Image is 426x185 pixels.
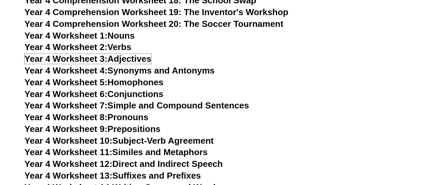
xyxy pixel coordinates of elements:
[25,136,214,146] a: Year 4 Worksheet 10:Subject-Verb Agreement
[25,147,112,157] span: Year 4 Worksheet 11:
[25,54,108,64] span: Year 4 Worksheet 3:
[25,100,108,110] span: Year 4 Worksheet 7:
[25,124,108,134] span: Year 4 Worksheet 9:
[25,171,201,181] a: Year 4 Worksheet 13:Suffixes and Prefixes
[25,31,135,41] a: Year 4 Worksheet 1:Nouns
[25,77,108,87] span: Year 4 Worksheet 5:
[25,42,108,52] span: Year 4 Worksheet 2:
[25,65,215,76] a: Year 4 Worksheet 4:Synonyms and Antonyms
[25,147,208,157] a: Year 4 Worksheet 11:Similes and Metaphors
[25,89,108,99] span: Year 4 Worksheet 6:
[25,159,112,169] span: Year 4 Worksheet 12:
[25,100,249,110] a: Year 4 Worksheet 7:Simple and Compound Sentences
[25,65,108,76] span: Year 4 Worksheet 4:
[25,77,164,87] a: Year 4 Worksheet 5:Homophones
[25,89,164,99] a: Year 4 Worksheet 6:Conjunctions
[25,31,108,41] span: Year 4 Worksheet 1:
[25,136,112,146] span: Year 4 Worksheet 10:
[25,112,108,122] span: Year 4 Worksheet 8:
[25,42,131,52] a: Year 4 Worksheet 2:Verbs
[25,171,112,181] span: Year 4 Worksheet 13:
[25,19,284,29] a: Year 4 Comprehension Worksheet 20: The Soccer Tournament
[25,54,152,64] a: Year 4 Worksheet 3:Adjectives
[314,109,426,185] iframe: Chat Widget
[25,124,161,134] a: Year 4 Worksheet 9:Prepositions
[25,159,223,169] a: Year 4 Worksheet 12:Direct and Indirect Speech
[25,7,289,17] a: Year 4 Comprehension Worksheet 19: The Inventor's Workshop
[25,112,149,122] a: Year 4 Worksheet 8:Pronouns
